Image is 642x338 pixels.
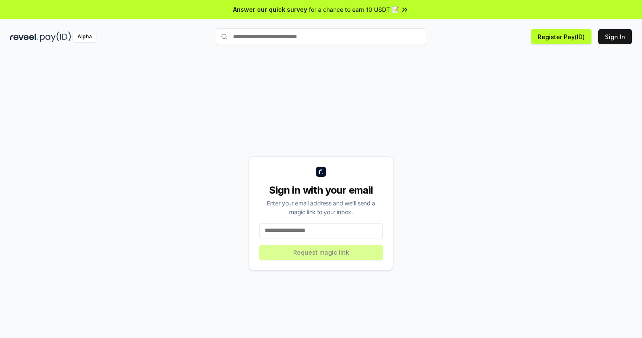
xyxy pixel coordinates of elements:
button: Sign In [598,29,632,44]
div: Sign in with your email [259,184,383,197]
div: Enter your email address and we’ll send a magic link to your inbox. [259,199,383,216]
img: pay_id [40,32,71,42]
span: Answer our quick survey [233,5,307,14]
button: Register Pay(ID) [531,29,592,44]
img: logo_small [316,167,326,177]
img: reveel_dark [10,32,38,42]
span: for a chance to earn 10 USDT 📝 [309,5,399,14]
div: Alpha [73,32,96,42]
